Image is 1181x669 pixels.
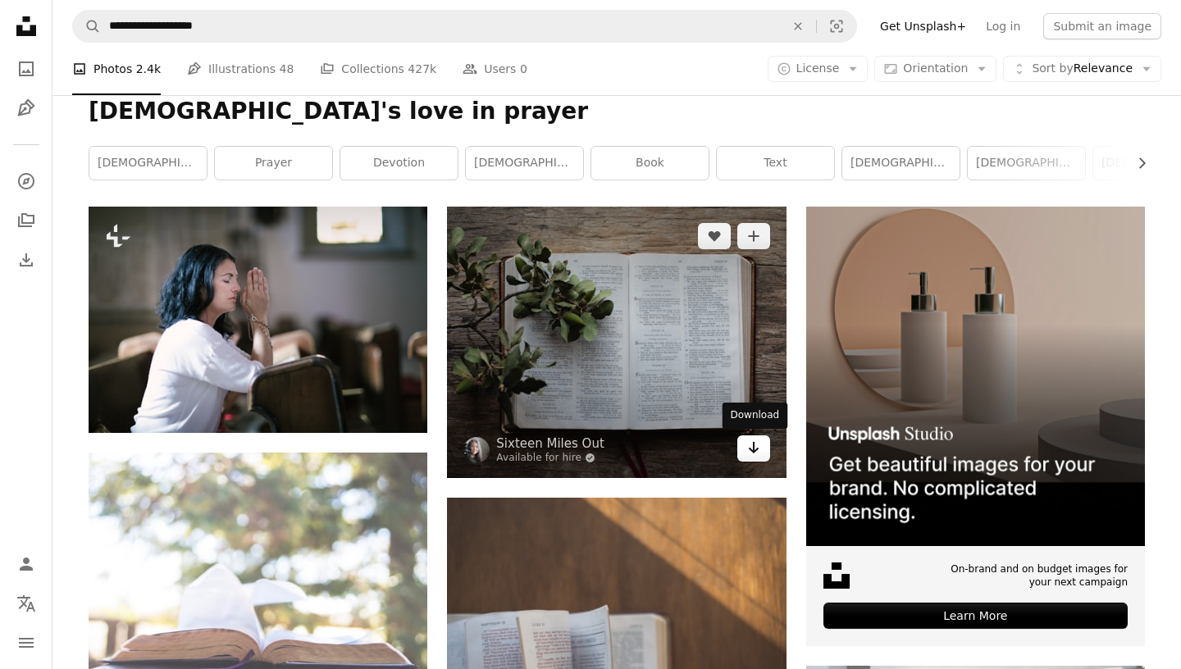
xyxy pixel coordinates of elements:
[320,43,436,95] a: Collections 427k
[10,587,43,620] button: Language
[496,452,604,465] a: Available for hire
[89,147,207,180] a: [DEMOGRAPHIC_DATA]
[842,147,960,180] a: [DEMOGRAPHIC_DATA]'s word
[89,97,1145,126] h1: [DEMOGRAPHIC_DATA]'s love in prayer
[187,43,294,95] a: Illustrations 48
[72,10,857,43] form: Find visuals sitewide
[1032,61,1133,77] span: Relevance
[698,223,731,249] button: Like
[717,147,834,180] a: text
[796,61,840,75] span: License
[89,566,427,580] a: opened book on table
[73,11,101,42] button: Search Unsplash
[408,60,436,78] span: 427k
[447,603,786,617] a: opened book on wooden surface
[340,147,458,180] a: devotion
[215,147,332,180] a: prayer
[89,207,427,432] img: Beautiful woman with a rosary praying in the church
[806,207,1145,545] img: file-1715714113747-b8b0561c490eimage
[768,56,869,82] button: License
[10,52,43,85] a: Photos
[463,43,527,95] a: Users 0
[870,13,976,39] a: Get Unsplash+
[496,435,604,452] a: Sixteen Miles Out
[976,13,1030,39] a: Log in
[520,60,527,78] span: 0
[466,147,583,180] a: [DEMOGRAPHIC_DATA]
[10,626,43,659] button: Menu
[447,334,786,349] a: white and black printer paperr
[10,92,43,125] a: Illustrations
[1043,13,1161,39] button: Submit an image
[806,207,1145,646] a: On-brand and on budget images for your next campaignLearn More
[780,11,816,42] button: Clear
[823,603,1128,629] div: Learn More
[10,165,43,198] a: Explore
[10,243,43,276] a: Download History
[737,435,770,462] a: Download
[1003,56,1161,82] button: Sort byRelevance
[723,403,788,429] div: Download
[463,437,490,463] img: Go to Sixteen Miles Out's profile
[1127,147,1145,180] button: scroll list to the right
[10,204,43,237] a: Collections
[903,61,968,75] span: Orientation
[447,207,786,478] img: white and black printer paperr
[89,312,427,326] a: Beautiful woman with a rosary praying in the church
[823,562,850,589] img: file-1631678316303-ed18b8b5cb9cimage
[942,562,1128,590] span: On-brand and on budget images for your next campaign
[968,147,1085,180] a: [DEMOGRAPHIC_DATA]
[280,60,294,78] span: 48
[591,147,709,180] a: book
[874,56,996,82] button: Orientation
[817,11,856,42] button: Visual search
[10,548,43,580] a: Log in / Sign up
[1032,61,1073,75] span: Sort by
[737,223,770,249] button: Add to Collection
[10,10,43,46] a: Home — Unsplash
